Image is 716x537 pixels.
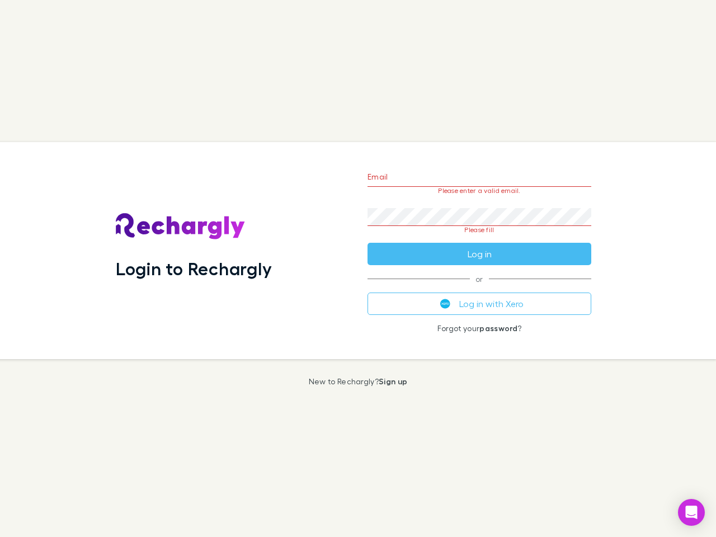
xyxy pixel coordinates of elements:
div: Open Intercom Messenger [678,499,705,526]
p: New to Rechargly? [309,377,408,386]
img: Xero's logo [440,299,450,309]
button: Log in [368,243,591,265]
h1: Login to Rechargly [116,258,272,279]
a: password [479,323,517,333]
img: Rechargly's Logo [116,213,246,240]
p: Please fill [368,226,591,234]
p: Forgot your ? [368,324,591,333]
button: Log in with Xero [368,293,591,315]
a: Sign up [379,376,407,386]
p: Please enter a valid email. [368,187,591,195]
